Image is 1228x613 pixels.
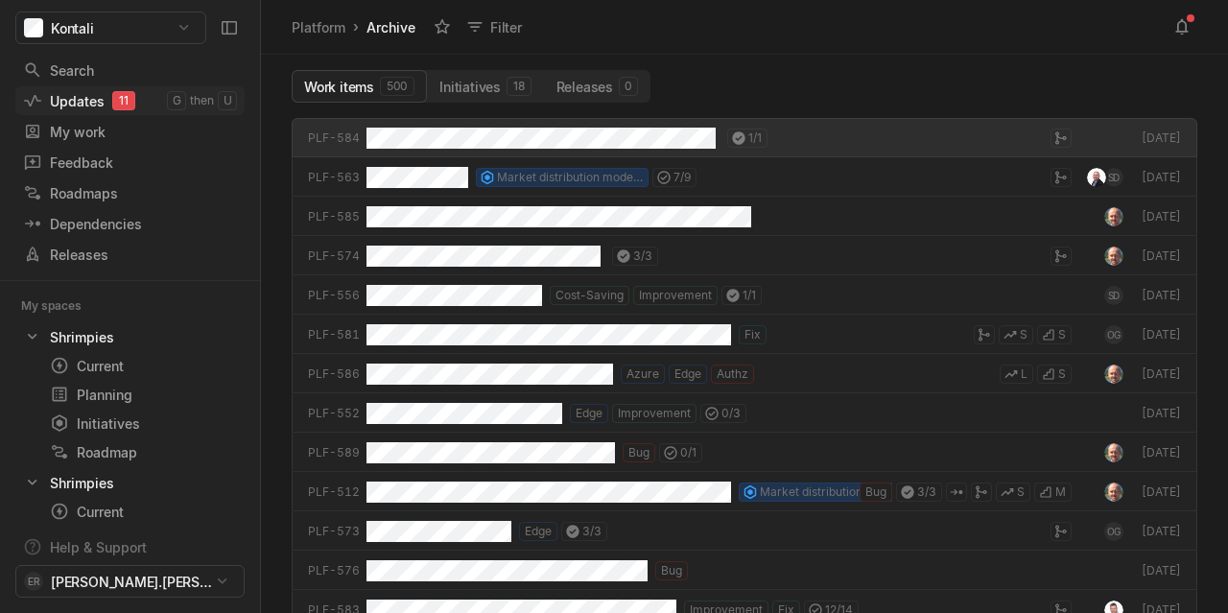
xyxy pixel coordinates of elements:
[1104,207,1123,226] img: profile.jpeg
[50,442,237,462] div: Roadmap
[15,148,245,177] a: Feedback
[308,169,359,186] div: PLF-563
[1108,168,1120,187] span: SD
[1139,483,1181,501] div: [DATE]
[42,438,245,465] a: Roadmap
[1139,405,1181,422] div: [DATE]
[23,153,237,173] div: Feedback
[1104,247,1123,266] img: profile.jpeg
[1139,130,1181,147] div: [DATE]
[292,315,1197,354] a: PLF-581FixSSOG[DATE]
[15,323,245,350] a: Shrimpies
[680,444,697,461] span: 0 / 1
[292,70,427,103] button: Work items500
[917,483,936,501] span: 3 / 3
[308,405,359,422] div: PLF-552
[1139,287,1181,304] div: [DATE]
[15,240,245,269] a: Releases
[626,365,659,383] span: Azure
[292,157,1197,197] a: PLF-563Market distribution model - analyst input tool7/9SD[DATE]
[748,130,762,147] span: 1 / 1
[167,91,186,110] kbd: g
[308,562,359,579] div: PLF-576
[1058,365,1066,383] span: S
[760,483,906,501] span: Market distribution model - launch
[21,296,105,316] div: My spaces
[674,365,701,383] span: Edge
[1139,208,1181,225] div: [DATE]
[1021,365,1027,383] span: L
[555,287,624,304] span: Cost-Saving
[1104,443,1123,462] img: profile.jpeg
[525,523,552,540] span: Edge
[15,178,245,207] a: Roadmaps
[23,245,237,265] div: Releases
[292,275,1197,315] a: PLF-556Cost-SavingImprovement1/1SD[DATE]
[292,433,1197,472] a: PLF-589Bug0/1[DATE]
[292,393,1197,433] a: PLF-552EdgeImprovement0/3[DATE]
[308,208,359,225] div: PLF-585
[218,91,237,110] kbd: u
[15,56,245,84] a: Search
[50,413,237,434] div: Initiatives
[743,287,756,304] span: 1 / 1
[1107,522,1121,541] span: OG
[1108,286,1120,305] span: SD
[363,14,419,40] div: Archive
[292,236,1197,275] a: PLF-5743/3[DATE]
[380,77,414,96] div: 500
[744,326,761,343] span: Fix
[292,118,1197,157] a: PLF-5841/1[DATE]
[50,537,147,557] div: Help & Support
[458,12,533,42] button: Filter
[42,410,245,436] a: Initiatives
[15,86,245,115] a: Updates11gthenu
[186,91,218,110] div: then
[50,502,237,522] div: Current
[292,551,1197,590] a: PLF-576Bug[DATE]
[51,572,213,592] span: [PERSON_NAME].[PERSON_NAME]
[1139,169,1181,186] div: [DATE]
[308,483,359,501] div: PLF-512
[661,562,682,579] span: Bug
[292,17,345,37] div: Platform
[1087,168,1106,187] img: DSC_1296.JPG
[112,91,135,110] div: 11
[673,169,691,186] span: 7 / 9
[292,472,1197,511] a: PLF-512Market distribution model - launchBug3/3SM[DATE]
[308,365,359,383] div: PLF-586
[1139,365,1181,383] div: [DATE]
[507,77,531,96] div: 18
[28,572,38,591] span: ER
[1104,365,1123,384] img: profile.jpeg
[50,385,237,405] div: Planning
[1139,562,1181,579] div: [DATE]
[582,523,602,540] span: 3 / 3
[292,197,1197,236] a: PLF-585[DATE]
[633,248,652,265] span: 3 / 3
[23,183,237,203] div: Roadmaps
[292,354,1197,393] a: PLF-586AzureEdgeAuthzLS[DATE]
[308,248,359,265] div: PLF-574
[619,77,638,96] div: 0
[1139,444,1181,461] div: [DATE]
[1058,326,1066,343] span: S
[15,209,245,238] a: Dependencies
[639,287,712,304] span: Improvement
[628,444,649,461] span: Bug
[1055,483,1066,501] span: M
[353,17,359,36] div: ›
[292,511,1197,551] a: PLF-573Edge3/3OG[DATE]
[1017,483,1025,501] span: S
[308,130,359,147] div: PLF-584
[23,122,237,142] div: My work
[42,352,245,379] a: Current
[15,469,245,496] a: Shrimpies
[23,214,237,234] div: Dependencies
[721,405,741,422] span: 0 / 3
[1139,248,1181,265] div: [DATE]
[427,71,543,102] button: Initiatives18
[1139,523,1181,540] div: [DATE]
[15,565,245,598] button: ER[PERSON_NAME].[PERSON_NAME]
